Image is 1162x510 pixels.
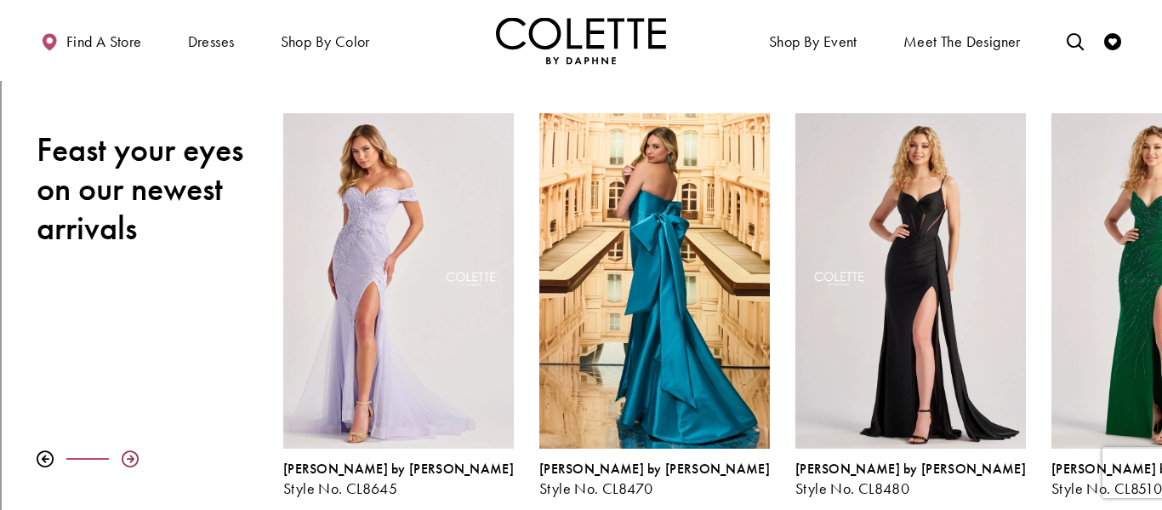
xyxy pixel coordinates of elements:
span: Shop by color [281,33,370,50]
div: Options [7,68,1155,83]
a: Toggle search [1062,17,1088,64]
div: Sort New > Old [7,22,1155,37]
div: Delete [7,53,1155,68]
div: Rename [7,99,1155,114]
span: Shop By Event [769,33,857,50]
span: Shop By Event [765,17,862,64]
a: Find a store [37,17,145,64]
div: Sort A > Z [7,7,1155,22]
span: Dresses [184,17,239,64]
span: Find a store [66,33,142,50]
div: Move To ... [7,114,1155,129]
span: Shop by color [276,17,374,64]
div: Move To ... [7,37,1155,53]
a: Check Wishlist [1100,17,1125,64]
img: Colette by Daphne [496,17,666,64]
a: Meet the designer [899,17,1025,64]
span: Dresses [188,33,235,50]
div: Sign out [7,83,1155,99]
span: Meet the designer [903,33,1021,50]
a: Visit Home Page [496,17,666,64]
